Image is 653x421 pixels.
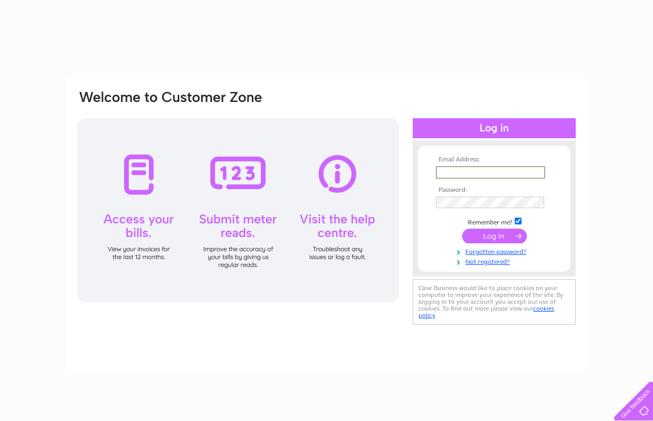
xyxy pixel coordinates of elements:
[462,229,527,243] input: Submit
[433,187,555,194] th: Password:
[419,305,554,319] a: cookies policy
[436,256,555,266] a: Not registered?
[413,279,576,325] div: Clear Business would like to place cookies on your computer to improve your experience of the sit...
[433,156,555,163] th: Email Address:
[436,246,555,256] a: Forgotten password?
[433,216,555,227] td: Remember me?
